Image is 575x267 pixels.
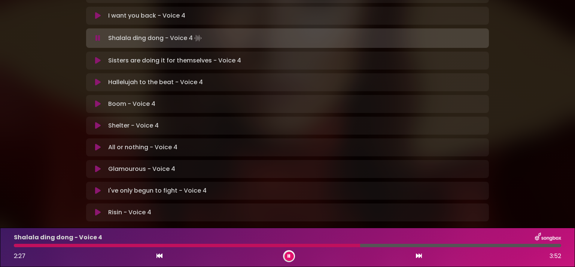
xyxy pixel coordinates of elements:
[193,33,203,43] img: waveform4.gif
[108,33,203,43] p: Shalala ding dong - Voice 4
[108,165,175,174] p: Glamourous - Voice 4
[14,252,25,260] span: 2:27
[535,233,561,242] img: songbox-logo-white.png
[108,143,177,152] p: All or nothing - Voice 4
[108,121,159,130] p: Shelter - Voice 4
[14,233,102,242] p: Shalala ding dong - Voice 4
[108,208,151,217] p: Risin - Voice 4
[108,11,185,20] p: I want you back - Voice 4
[550,252,561,261] span: 3:52
[108,186,207,195] p: I've only begun to fight - Voice 4
[108,56,241,65] p: Sisters are doing it for themselves - Voice 4
[108,78,203,87] p: Hallelujah to the beat - Voice 4
[108,99,155,108] p: Boom - Voice 4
